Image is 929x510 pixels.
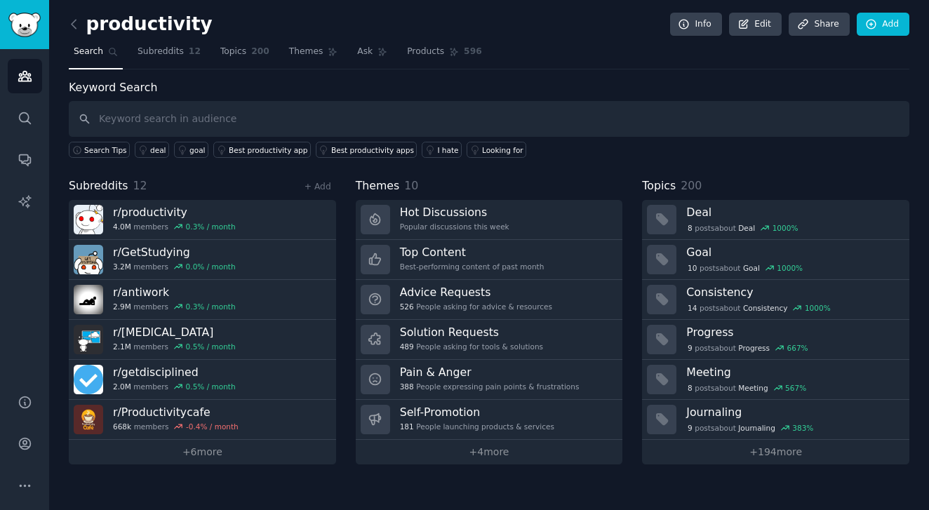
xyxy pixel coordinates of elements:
div: post s about [686,382,808,394]
div: 0.5 % / month [186,342,236,351]
span: Subreddits [138,46,184,58]
h3: r/ getdisciplined [113,365,236,380]
span: 8 [688,223,693,233]
span: 668k [113,422,131,431]
h3: Solution Requests [400,325,543,340]
img: GetStudying [74,245,103,274]
img: ADHD [74,325,103,354]
h3: Goal [686,245,900,260]
span: 489 [400,342,414,351]
a: +4more [356,440,623,464]
h3: r/ Productivitycafe [113,405,239,420]
h3: Pain & Anger [400,365,580,380]
a: Best productivity apps [316,142,417,158]
a: Search [69,41,123,69]
a: Products596 [402,41,486,69]
h3: Consistency [686,285,900,300]
a: Themes [284,41,343,69]
span: Themes [356,177,400,195]
span: Meeting [738,383,768,393]
a: Top ContentBest-performing content of past month [356,240,623,280]
div: People expressing pain points & frustrations [400,382,580,391]
span: 10 [404,179,418,192]
span: 596 [464,46,482,58]
h3: Deal [686,205,900,220]
h3: Advice Requests [400,285,552,300]
a: Goal10postsaboutGoal1000% [642,240,909,280]
div: 0.3 % / month [186,222,236,231]
a: goal [174,142,208,158]
span: Consistency [743,303,788,313]
span: Themes [289,46,323,58]
span: 14 [688,303,697,313]
span: Deal [738,223,755,233]
div: Popular discussions this week [400,222,509,231]
div: 0.3 % / month [186,302,236,311]
h3: r/ productivity [113,205,236,220]
span: 200 [681,179,702,192]
a: Edit [729,13,782,36]
span: Search Tips [84,145,127,155]
a: +194more [642,440,909,464]
span: Goal [743,263,760,273]
span: 200 [251,46,269,58]
div: post s about [686,262,803,274]
a: r/productivity4.0Mmembers0.3% / month [69,200,336,240]
div: post s about [686,422,815,434]
div: members [113,382,236,391]
a: I hate [422,142,462,158]
a: r/Productivitycafe668kmembers-0.4% / month [69,400,336,440]
a: Share [789,13,849,36]
span: 2.9M [113,302,131,311]
span: Progress [738,343,770,353]
span: Topics [220,46,246,58]
a: Advice Requests526People asking for advice & resources [356,280,623,320]
a: r/antiwork2.9Mmembers0.3% / month [69,280,336,320]
div: goal [189,145,205,155]
div: Looking for [482,145,523,155]
a: Progress9postsaboutProgress667% [642,320,909,360]
span: 3.2M [113,262,131,271]
div: 383 % [792,423,813,433]
span: 388 [400,382,414,391]
div: 0.0 % / month [186,262,236,271]
img: getdisciplined [74,365,103,394]
a: Pain & Anger388People expressing pain points & frustrations [356,360,623,400]
div: People asking for advice & resources [400,302,552,311]
div: Best-performing content of past month [400,262,544,271]
div: members [113,222,236,231]
div: Best productivity apps [331,145,414,155]
a: Topics200 [215,41,274,69]
span: 526 [400,302,414,311]
a: Meeting8postsaboutMeeting567% [642,360,909,400]
div: members [113,262,236,271]
a: Hot DiscussionsPopular discussions this week [356,200,623,240]
a: Looking for [467,142,526,158]
a: +6more [69,440,336,464]
img: antiwork [74,285,103,314]
span: Ask [357,46,373,58]
div: members [113,422,239,431]
h3: Top Content [400,245,544,260]
span: Journaling [738,423,775,433]
div: post s about [686,342,809,354]
div: 0.5 % / month [186,382,236,391]
a: Journaling9postsaboutJournaling383% [642,400,909,440]
label: Keyword Search [69,81,157,94]
span: Search [74,46,103,58]
h3: Hot Discussions [400,205,509,220]
a: r/[MEDICAL_DATA]2.1Mmembers0.5% / month [69,320,336,360]
img: productivity [74,205,103,234]
h3: Journaling [686,405,900,420]
span: 181 [400,422,414,431]
span: 2.1M [113,342,131,351]
h3: Progress [686,325,900,340]
span: 8 [688,383,693,393]
img: GummySearch logo [8,13,41,37]
div: deal [150,145,166,155]
span: 12 [189,46,201,58]
div: members [113,302,236,311]
span: 2.0M [113,382,131,391]
div: post s about [686,302,831,314]
a: r/getdisciplined2.0Mmembers0.5% / month [69,360,336,400]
